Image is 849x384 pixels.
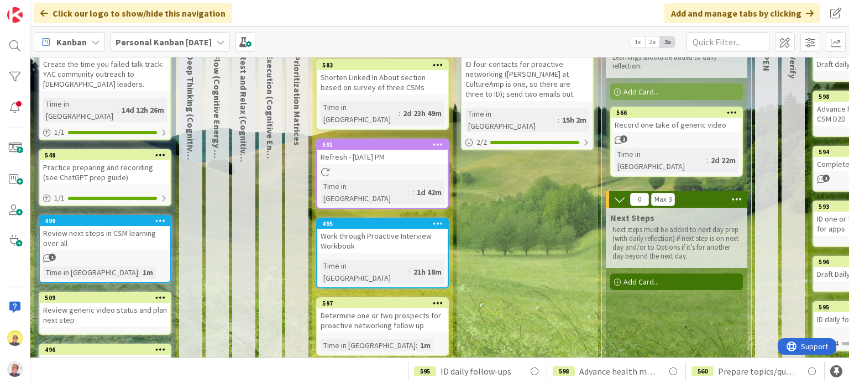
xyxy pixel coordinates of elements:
[558,114,559,126] span: :
[39,215,171,283] a: 499Review next steps in CSM learning over allTime in [GEOGRAPHIC_DATA]:1m
[322,220,448,228] div: 495
[317,140,448,150] div: 591
[185,55,196,197] span: Deep Thinking (Cognitive Energy H)
[321,260,409,284] div: Time in [GEOGRAPHIC_DATA]
[417,339,433,351] div: 1m
[411,266,444,278] div: 21h 18m
[317,60,448,94] div: 583Shorten Linked In About section based on survey of three CSMs
[612,53,741,71] p: Learnings should be added to daily reflection.
[615,148,706,172] div: Time in [GEOGRAPHIC_DATA]
[40,160,170,185] div: Practice preparing and recording (see ChatGPT prep guide)
[828,338,838,349] span: 0/4
[611,118,742,132] div: Record one take of generic video
[317,140,448,164] div: 591Refresh - [DATE] PM
[718,365,796,378] span: Prepare topics/questions for for info interview call with [PERSON_NAME] at CultureAmp
[265,55,276,240] span: Execution (Cognitive Energy L-M)
[292,55,303,146] span: Prioritization Matrices
[461,46,594,150] a: ID four contacts for proactive networking ([PERSON_NAME] at CultureAmp is one, so there are three...
[476,136,487,148] span: 2 / 2
[40,216,170,226] div: 499
[322,299,448,307] div: 597
[39,292,171,335] a: 509Review generic video status and plan next step
[49,254,56,261] span: 1
[316,59,449,130] a: 583Shorten Linked In About section based on survey of three CSMsTime in [GEOGRAPHIC_DATA]:2d 23h 49m
[686,32,769,52] input: Quick Filter...
[119,104,167,116] div: 14d 12h 26m
[616,109,742,117] div: 566
[414,366,436,376] div: 595
[822,175,830,182] span: 1
[43,266,138,278] div: Time in [GEOGRAPHIC_DATA]
[691,366,714,376] div: 560
[660,36,675,48] span: 3x
[322,61,448,69] div: 583
[317,150,448,164] div: Refresh - [DATE] PM
[654,197,672,202] div: Max 3
[623,277,659,287] span: Add Card...
[40,303,170,327] div: Review generic video status and plan next step
[40,293,170,303] div: 509
[54,192,65,204] span: 1 / 1
[317,60,448,70] div: 583
[40,191,170,205] div: 1/1
[212,55,223,169] span: Flow (Cognitive Energy M-H)
[34,3,232,23] div: Click our logo to show/hide this navigation
[611,108,742,118] div: 566
[414,186,444,198] div: 1d 42m
[409,266,411,278] span: :
[40,355,170,369] div: Review next steps in CSM Day to Day
[620,135,627,143] span: 1
[40,57,170,91] div: Create the time you failed talk track: YAC community outreach to [DEMOGRAPHIC_DATA] leaders.
[321,180,412,204] div: Time in [GEOGRAPHIC_DATA]
[45,217,170,225] div: 499
[140,266,156,278] div: 1m
[316,139,449,209] a: 591Refresh - [DATE] PMTime in [GEOGRAPHIC_DATA]:1d 42m
[138,266,140,278] span: :
[39,149,171,206] a: 548Practice preparing and recording (see ChatGPT prep guide)1/1
[788,55,799,78] span: Verify
[40,150,170,185] div: 548Practice preparing and recording (see ChatGPT prep guide)
[40,345,170,369] div: 496Review next steps in CSM Day to Day
[317,219,448,253] div: 495Work through Proactive Interview Workbook
[321,101,399,125] div: Time in [GEOGRAPHIC_DATA]
[238,55,249,198] span: Rest and Relax (Cognitive Energy L)
[630,36,645,48] span: 1x
[317,229,448,253] div: Work through Proactive Interview Workbook
[45,294,170,302] div: 509
[43,98,117,122] div: Time in [GEOGRAPHIC_DATA]
[40,293,170,327] div: 509Review generic video status and plan next step
[706,154,708,166] span: :
[317,308,448,333] div: Determine one or two prospects for proactive networking follow up
[317,298,448,308] div: 597
[465,108,558,132] div: Time in [GEOGRAPHIC_DATA]
[462,135,593,149] div: 2/2
[7,7,23,23] img: Visit kanbanzone.com
[441,365,511,378] span: ID daily follow-ups
[462,47,593,101] div: ID four contacts for proactive networking ([PERSON_NAME] at CultureAmp is one, so there are three...
[610,212,654,223] span: Next Steps
[40,345,170,355] div: 496
[39,46,171,140] a: Create the time you failed talk track: YAC community outreach to [DEMOGRAPHIC_DATA] leaders.Time ...
[322,141,448,149] div: 591
[400,107,444,119] div: 2d 23h 49m
[630,193,649,206] span: 0
[317,219,448,229] div: 495
[611,108,742,132] div: 566Record one take of generic video
[40,226,170,250] div: Review next steps in CSM learning over all
[117,104,119,116] span: :
[579,365,658,378] span: Advance health metrics module in CSM D2D
[610,107,743,177] a: 566Record one take of generic videoTime in [GEOGRAPHIC_DATA]:2d 22m
[612,225,741,261] p: Next steps must be added to next day prep (with daily reflection) if next step is on next day and...
[316,297,449,356] a: 597Determine one or two prospects for proactive networking follow upTime in [GEOGRAPHIC_DATA]:1m
[40,47,170,91] div: Create the time you failed talk track: YAC community outreach to [DEMOGRAPHIC_DATA] leaders.
[40,216,170,250] div: 499Review next steps in CSM learning over all
[664,3,820,23] div: Add and manage tabs by clicking
[553,366,575,376] div: 598
[40,150,170,160] div: 548
[317,70,448,94] div: Shorten Linked In About section based on survey of three CSMs
[7,361,23,377] img: avatar
[761,55,772,71] span: PEN
[399,107,400,119] span: :
[116,36,212,48] b: Personal Kanban [DATE]
[645,36,660,48] span: 2x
